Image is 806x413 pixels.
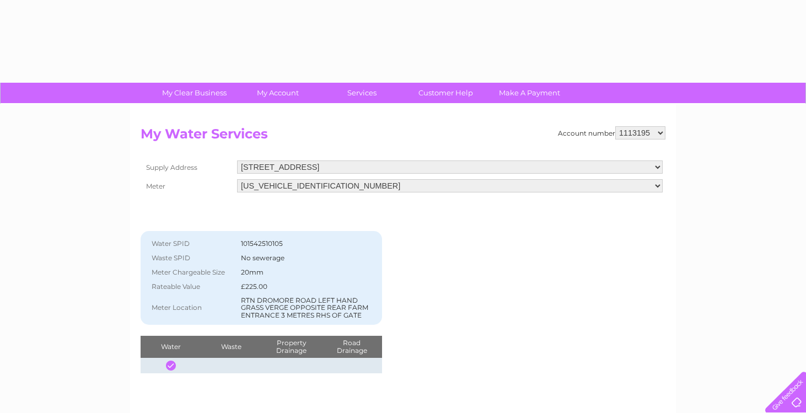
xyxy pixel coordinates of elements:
[238,294,377,322] td: RTN DROMORE ROAD LEFT HAND GRASS VERGE OPPOSITE REAR FARM ENTRANCE 3 METRES RHS OF GATE
[201,336,261,358] th: Waste
[141,176,234,195] th: Meter
[238,265,377,280] td: 20mm
[484,83,575,103] a: Make A Payment
[558,126,665,140] div: Account number
[238,280,377,294] td: £225.00
[149,83,240,103] a: My Clear Business
[261,336,321,358] th: Property Drainage
[316,83,407,103] a: Services
[146,265,238,280] th: Meter Chargeable Size
[400,83,491,103] a: Customer Help
[141,336,201,358] th: Water
[146,294,238,322] th: Meter Location
[146,251,238,265] th: Waste SPID
[146,237,238,251] th: Water SPID
[321,336,382,358] th: Road Drainage
[146,280,238,294] th: Rateable Value
[233,83,324,103] a: My Account
[141,126,665,147] h2: My Water Services
[141,158,234,176] th: Supply Address
[238,251,377,265] td: No sewerage
[238,237,377,251] td: 101542510105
